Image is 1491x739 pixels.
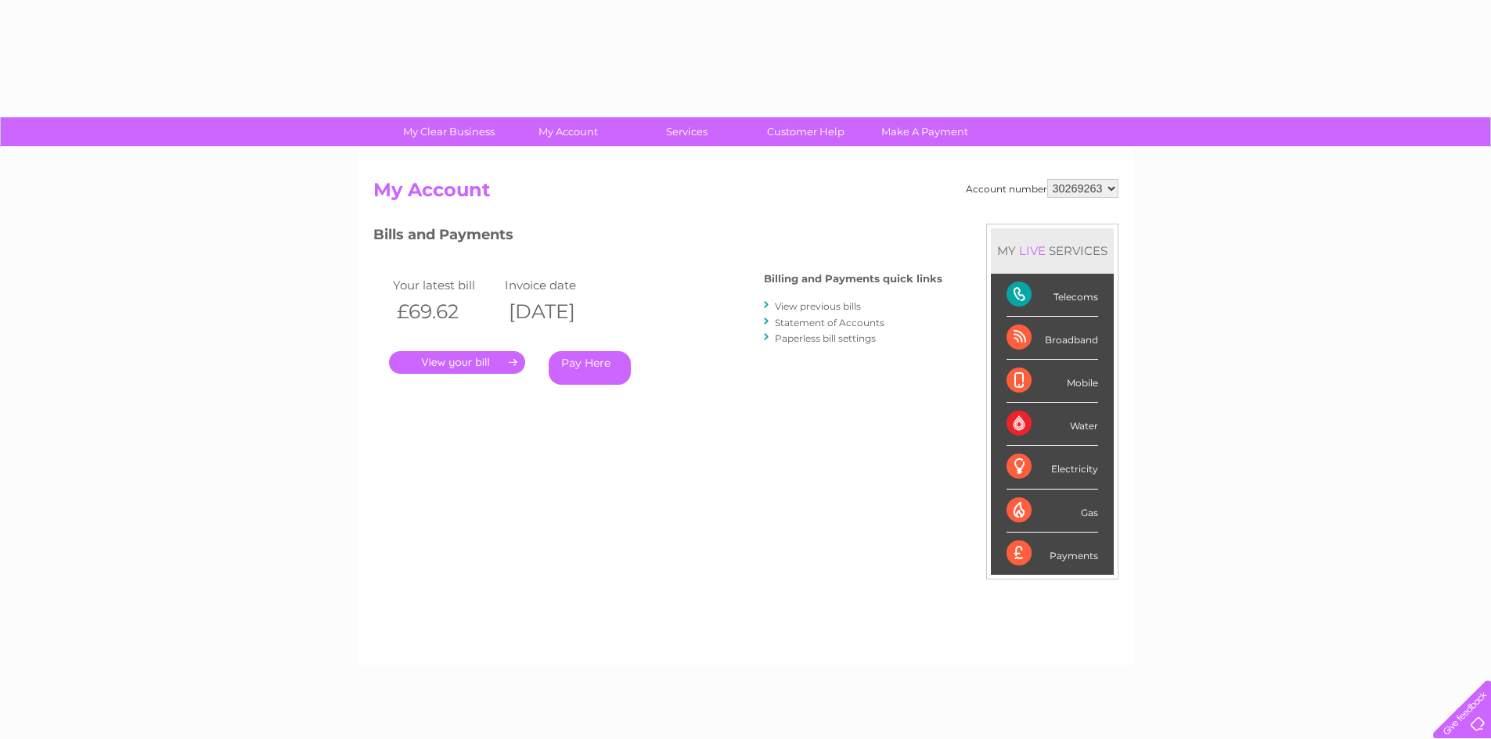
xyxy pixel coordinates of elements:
a: Statement of Accounts [775,317,884,328]
div: Gas [1007,490,1098,533]
a: Make A Payment [860,117,989,146]
td: Your latest bill [389,274,502,296]
a: My Account [503,117,632,146]
th: £69.62 [389,296,502,328]
a: My Clear Business [384,117,513,146]
a: Services [622,117,751,146]
div: Mobile [1007,360,1098,403]
div: Electricity [1007,446,1098,489]
div: Account number [966,179,1118,198]
h4: Billing and Payments quick links [764,273,942,285]
div: Broadband [1007,317,1098,360]
a: Paperless bill settings [775,332,876,344]
th: [DATE] [501,296,614,328]
td: Invoice date [501,274,614,296]
div: Payments [1007,533,1098,575]
a: View previous bills [775,300,861,312]
h2: My Account [373,179,1118,209]
div: MY SERVICES [991,228,1114,273]
a: Pay Here [549,351,631,385]
h3: Bills and Payments [373,224,942,251]
a: Customer Help [741,117,870,146]
div: Water [1007,403,1098,446]
div: Telecoms [1007,274,1098,317]
a: . [389,351,525,374]
div: LIVE [1016,243,1049,258]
